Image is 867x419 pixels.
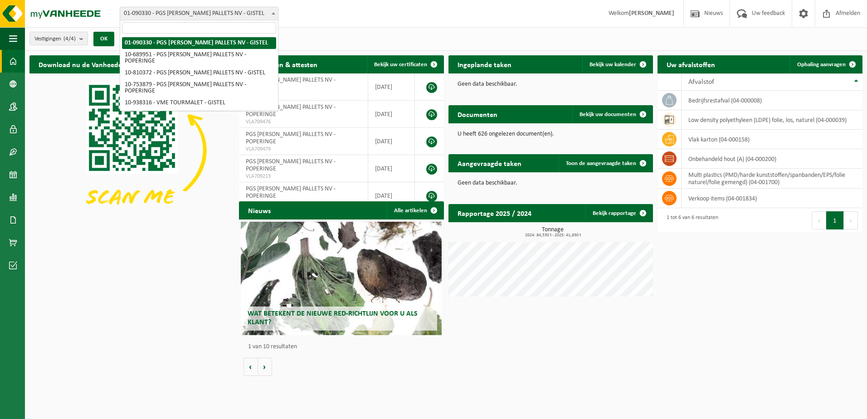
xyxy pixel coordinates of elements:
[790,55,862,73] a: Ophaling aanvragen
[122,97,276,109] li: 10-938316 - VME TOURMALET - GISTEL
[29,73,234,227] img: Download de VHEPlus App
[29,32,88,45] button: Vestigingen(4/4)
[368,101,415,128] td: [DATE]
[844,211,858,229] button: Next
[629,10,674,17] strong: [PERSON_NAME]
[246,118,361,126] span: VLA709476
[682,149,862,169] td: onbehandeld hout (A) (04-000200)
[572,105,652,123] a: Bekijk uw documenten
[458,81,644,88] p: Geen data beschikbaar.
[29,55,151,73] h2: Download nu de Vanheede+ app!
[448,105,507,123] h2: Documenten
[246,146,361,153] span: VLA709479
[368,73,415,101] td: [DATE]
[682,130,862,149] td: vlak karton (04-000158)
[248,310,418,326] span: Wat betekent de nieuwe RED-richtlijn voor u als klant?
[241,222,442,335] a: Wat betekent de nieuwe RED-richtlijn voor u als klant?
[589,62,636,68] span: Bekijk uw kalender
[662,210,718,230] div: 1 tot 6 van 6 resultaten
[239,201,280,219] h2: Nieuws
[688,78,714,86] span: Afvalstof
[368,182,415,209] td: [DATE]
[246,173,361,180] span: VLA709213
[582,55,652,73] a: Bekijk uw kalender
[367,55,443,73] a: Bekijk uw certificaten
[122,79,276,97] li: 10-753879 - PGS [PERSON_NAME] PALLETS NV - POPERINGE
[63,36,76,42] count: (4/4)
[258,358,272,376] button: Volgende
[246,158,336,172] span: PGS [PERSON_NAME] PALLETS NV - POPERINGE
[448,154,531,172] h2: Aangevraagde taken
[448,55,521,73] h2: Ingeplande taken
[93,32,114,46] button: OK
[682,91,862,110] td: bedrijfsrestafval (04-000008)
[453,227,653,238] h3: Tonnage
[246,104,336,118] span: PGS [PERSON_NAME] PALLETS NV - POPERINGE
[122,67,276,79] li: 10-810372 - PGS [PERSON_NAME] PALLETS NV - GISTEL
[585,204,652,222] a: Bekijk rapportage
[566,161,636,166] span: Toon de aangevraagde taken
[387,201,443,219] a: Alle artikelen
[797,62,846,68] span: Ophaling aanvragen
[458,131,644,137] p: U heeft 626 ongelezen document(en).
[246,77,336,91] span: PGS [PERSON_NAME] PALLETS NV - POPERINGE
[448,204,541,222] h2: Rapportage 2025 / 2024
[122,49,276,67] li: 10-689951 - PGS [PERSON_NAME] PALLETS NV - POPERINGE
[812,211,826,229] button: Previous
[34,32,76,46] span: Vestigingen
[122,37,276,49] li: 01-090330 - PGS [PERSON_NAME] PALLETS NV - GISTEL
[248,344,439,350] p: 1 van 10 resultaten
[368,155,415,182] td: [DATE]
[453,233,653,238] span: 2024: 84,530 t - 2025: 41,830 t
[246,131,336,145] span: PGS [PERSON_NAME] PALLETS NV - POPERINGE
[826,211,844,229] button: 1
[682,169,862,189] td: multi plastics (PMD/harde kunststoffen/spanbanden/EPS/folie naturel/folie gemengd) (04-001700)
[244,358,258,376] button: Vorige
[374,62,427,68] span: Bekijk uw certificaten
[368,128,415,155] td: [DATE]
[246,91,361,98] span: VLA900957
[239,55,326,73] h2: Certificaten & attesten
[658,55,724,73] h2: Uw afvalstoffen
[682,189,862,208] td: verkoop items (04-001834)
[682,110,862,130] td: low density polyethyleen (LDPE) folie, los, naturel (04-000039)
[458,180,644,186] p: Geen data beschikbaar.
[120,7,278,20] span: 01-090330 - PGS DE BACKER PALLETS NV - GISTEL
[246,185,336,200] span: PGS [PERSON_NAME] PALLETS NV - POPERINGE
[580,112,636,117] span: Bekijk uw documenten
[559,154,652,172] a: Toon de aangevraagde taken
